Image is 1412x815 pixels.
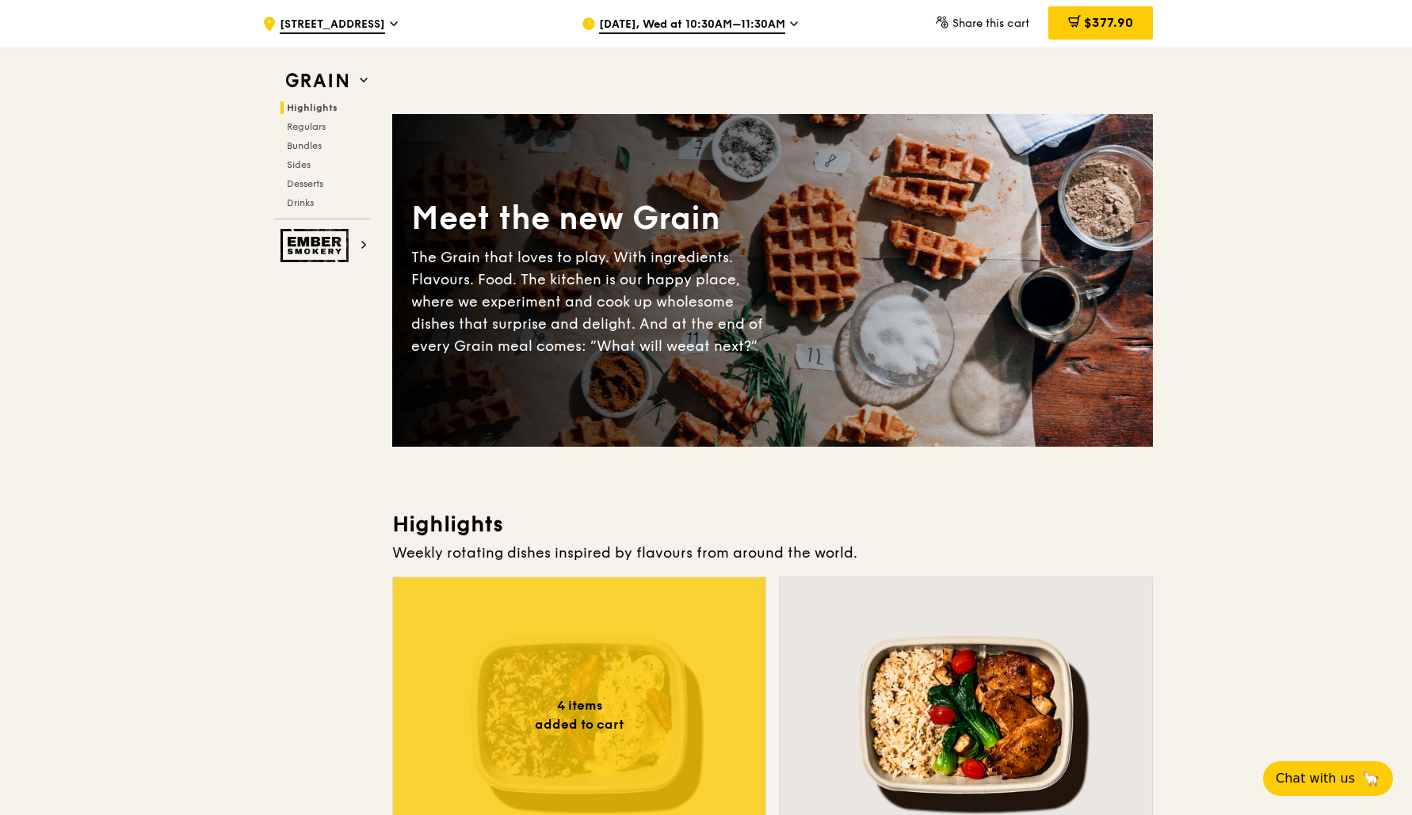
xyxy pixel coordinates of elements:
span: Bundles [287,140,322,151]
div: Meet the new Grain [411,197,773,240]
span: Share this cart [952,17,1029,30]
img: Ember Smokery web logo [280,229,353,262]
span: Regulars [287,121,326,132]
span: Drinks [287,197,314,208]
h3: Highlights [392,510,1153,539]
div: Weekly rotating dishes inspired by flavours from around the world. [392,542,1153,564]
span: Chat with us [1276,769,1355,788]
span: Sides [287,159,311,170]
span: 🦙 [1361,769,1380,788]
img: Grain web logo [280,67,353,95]
div: The Grain that loves to play. With ingredients. Flavours. Food. The kitchen is our happy place, w... [411,246,773,357]
span: $377.90 [1084,15,1133,30]
span: [STREET_ADDRESS] [280,17,385,34]
span: Highlights [287,102,338,113]
button: Chat with us🦙 [1263,761,1393,796]
span: Desserts [287,178,323,189]
span: [DATE], Wed at 10:30AM–11:30AM [599,17,785,34]
span: eat next?” [686,337,758,355]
